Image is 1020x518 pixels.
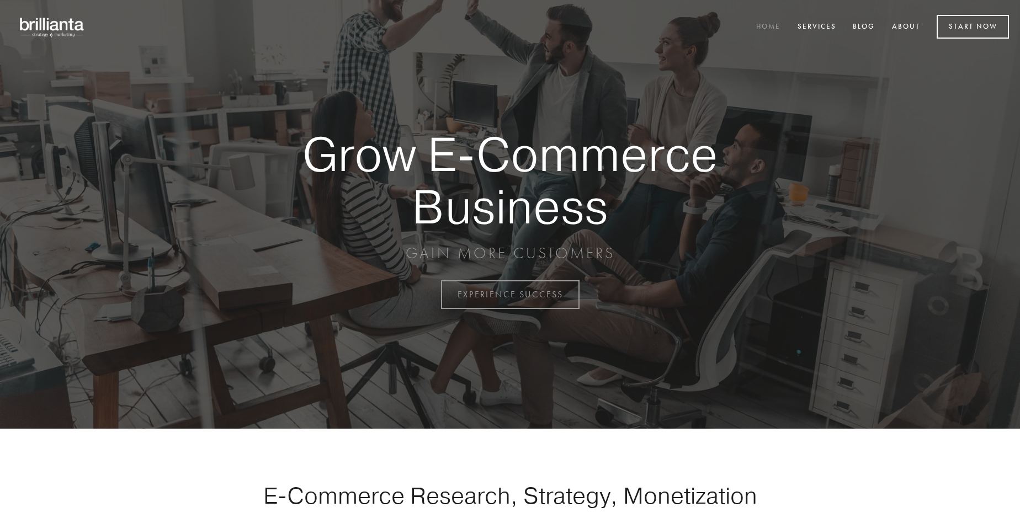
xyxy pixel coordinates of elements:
strong: Grow E-Commerce Business [264,128,756,232]
a: EXPERIENCE SUCCESS [441,280,580,309]
img: brillianta - research, strategy, marketing [11,11,94,43]
p: GAIN MORE CUSTOMERS [264,243,756,263]
h1: E-Commerce Research, Strategy, Monetization [229,482,791,509]
a: Blog [846,18,882,36]
a: Home [749,18,788,36]
a: Services [790,18,843,36]
a: About [885,18,927,36]
a: Start Now [937,15,1009,39]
